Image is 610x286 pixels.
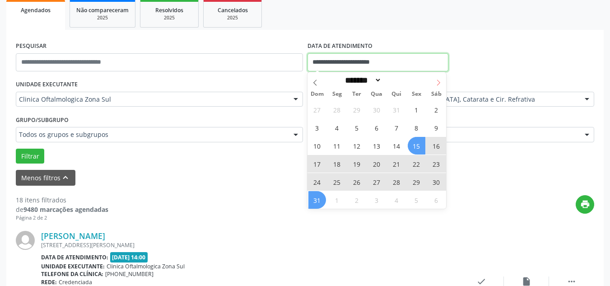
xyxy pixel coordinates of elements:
span: [PHONE_NUMBER] [105,270,154,278]
span: Agosto 2, 2025 [428,101,445,118]
span: Não compareceram [76,6,129,14]
div: Página 2 de 2 [16,214,108,222]
span: Agosto 25, 2025 [328,173,346,191]
span: Qua [367,91,386,97]
span: Agendados [21,6,51,14]
span: Agosto 18, 2025 [328,155,346,173]
span: Agosto 21, 2025 [388,155,405,173]
span: Agosto 16, 2025 [428,137,445,155]
div: [STREET_ADDRESS][PERSON_NAME] [41,241,459,249]
span: Sáb [426,91,446,97]
span: Agosto 4, 2025 [328,119,346,136]
label: DATA DE ATENDIMENTO [307,39,373,53]
span: Qui [386,91,406,97]
span: Setembro 1, 2025 [328,191,346,209]
div: 2025 [76,14,129,21]
label: UNIDADE EXECUTANTE [16,78,78,92]
span: Agosto 23, 2025 [428,155,445,173]
span: Setembro 5, 2025 [408,191,425,209]
a: [PERSON_NAME] [41,231,105,241]
button: Menos filtroskeyboard_arrow_up [16,170,75,186]
strong: 9480 marcações agendadas [23,205,108,214]
span: Clinica Oftalmologica Zona Sul [107,263,185,270]
span: Agosto 29, 2025 [408,173,425,191]
span: Julho 29, 2025 [348,101,366,118]
span: Agosto 1, 2025 [408,101,425,118]
span: Setembro 6, 2025 [428,191,445,209]
div: 2025 [210,14,255,21]
span: Agosto 31, 2025 [308,191,326,209]
span: Clinica Oftalmologica Zona Sul [19,95,284,104]
span: [DATE] 14:00 [110,252,148,263]
span: Julho 30, 2025 [368,101,386,118]
span: Setembro 3, 2025 [368,191,386,209]
span: Agosto 26, 2025 [348,173,366,191]
span: Agosto 8, 2025 [408,119,425,136]
span: Julho 27, 2025 [308,101,326,118]
button: print [576,195,594,214]
i: print [580,199,590,209]
span: Agosto 7, 2025 [388,119,405,136]
select: Month [342,75,382,85]
span: Sex [406,91,426,97]
span: Julho 31, 2025 [388,101,405,118]
span: Agosto 10, 2025 [308,137,326,155]
button: Filtrar [16,149,44,164]
b: Data de atendimento: [41,253,108,261]
span: Julho 28, 2025 [328,101,346,118]
div: 2025 [147,14,192,21]
span: Setembro 4, 2025 [388,191,405,209]
div: 18 itens filtrados [16,195,108,205]
span: Agosto 13, 2025 [368,137,386,155]
span: Todos os grupos e subgrupos [19,130,284,139]
span: Agosto 14, 2025 [388,137,405,155]
input: Year [382,75,411,85]
img: img [16,231,35,250]
span: Resolvidos [155,6,183,14]
span: Setembro 2, 2025 [348,191,366,209]
span: Agosto 5, 2025 [348,119,366,136]
div: de [16,205,108,214]
span: Agosto 11, 2025 [328,137,346,155]
span: Agosto 15, 2025 [408,137,425,155]
span: Cancelados [218,6,248,14]
i: keyboard_arrow_up [61,173,70,183]
label: Grupo/Subgrupo [16,113,69,127]
span: Agosto 3, 2025 [308,119,326,136]
span: Agosto 22, 2025 [408,155,425,173]
span: Agosto 27, 2025 [368,173,386,191]
span: Agosto 19, 2025 [348,155,366,173]
span: Seg [327,91,347,97]
b: Unidade executante: [41,263,105,270]
span: Agosto 6, 2025 [368,119,386,136]
span: Agosto 24, 2025 [308,173,326,191]
span: Agosto 17, 2025 [308,155,326,173]
span: Ter [347,91,367,97]
span: Agosto 28, 2025 [388,173,405,191]
span: Dom [307,91,327,97]
b: Rede: [41,278,57,286]
span: Agosto 9, 2025 [428,119,445,136]
span: Agosto 20, 2025 [368,155,386,173]
span: Agosto 12, 2025 [348,137,366,155]
span: Agosto 30, 2025 [428,173,445,191]
span: Credenciada [59,278,92,286]
label: PESQUISAR [16,39,47,53]
b: Telefone da clínica: [41,270,103,278]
